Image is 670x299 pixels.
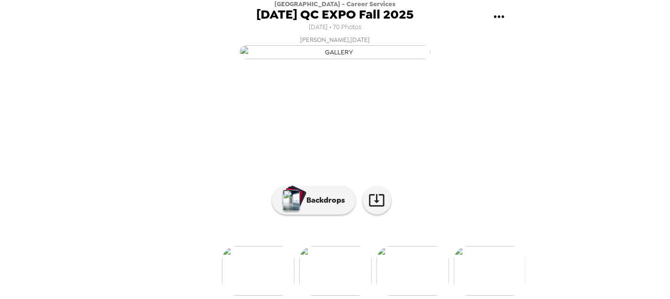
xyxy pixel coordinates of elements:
span: [DATE] • 70 Photos [309,21,361,34]
img: gallery [222,246,294,296]
img: gallery [240,45,430,59]
span: [PERSON_NAME] , [DATE] [300,34,370,45]
img: gallery [299,246,372,296]
button: Backdrops [272,186,356,215]
button: [PERSON_NAME],[DATE] [144,31,526,62]
img: gallery [377,246,449,296]
img: gallery [454,246,526,296]
button: gallery menu [483,1,514,32]
span: [DATE] QC EXPO Fall 2025 [256,8,414,21]
p: Backdrops [302,195,345,206]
